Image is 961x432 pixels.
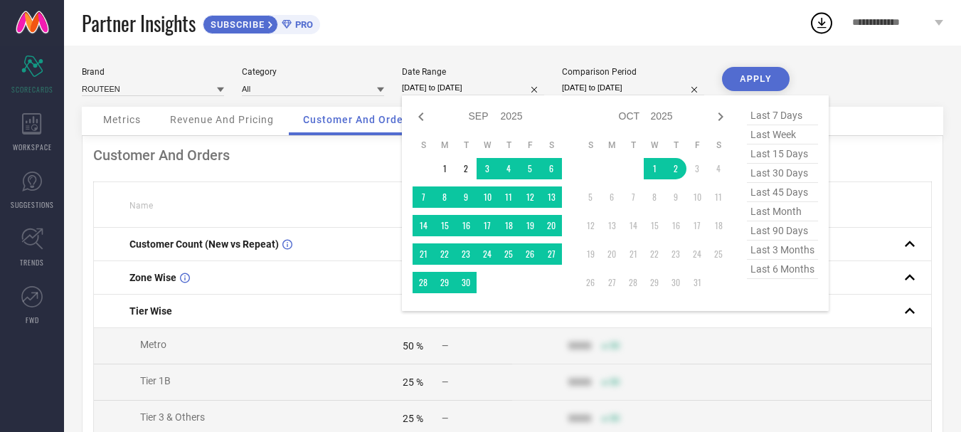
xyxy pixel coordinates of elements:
[82,9,196,38] span: Partner Insights
[140,339,166,350] span: Metro
[644,139,665,151] th: Wednesday
[519,139,541,151] th: Friday
[170,114,274,125] span: Revenue And Pricing
[442,377,448,387] span: —
[686,139,708,151] th: Friday
[722,67,790,91] button: APPLY
[455,139,477,151] th: Tuesday
[498,139,519,151] th: Thursday
[140,411,205,423] span: Tier 3 & Others
[434,139,455,151] th: Monday
[413,108,430,125] div: Previous month
[402,80,544,95] input: Select date range
[498,158,519,179] td: Thu Sep 04 2025
[580,139,601,151] th: Sunday
[413,186,434,208] td: Sun Sep 07 2025
[580,215,601,236] td: Sun Oct 12 2025
[580,243,601,265] td: Sun Oct 19 2025
[665,158,686,179] td: Thu Oct 02 2025
[580,186,601,208] td: Sun Oct 05 2025
[644,215,665,236] td: Wed Oct 15 2025
[498,186,519,208] td: Thu Sep 11 2025
[665,243,686,265] td: Thu Oct 23 2025
[601,186,622,208] td: Mon Oct 06 2025
[601,243,622,265] td: Mon Oct 20 2025
[477,243,498,265] td: Wed Sep 24 2025
[442,341,448,351] span: —
[477,158,498,179] td: Wed Sep 03 2025
[477,186,498,208] td: Wed Sep 10 2025
[665,215,686,236] td: Thu Oct 16 2025
[644,186,665,208] td: Wed Oct 08 2025
[519,215,541,236] td: Fri Sep 19 2025
[708,158,729,179] td: Sat Oct 04 2025
[747,260,818,279] span: last 6 months
[541,186,562,208] td: Sat Sep 13 2025
[434,272,455,293] td: Mon Sep 29 2025
[129,238,279,250] span: Customer Count (New vs Repeat)
[413,215,434,236] td: Sun Sep 14 2025
[303,114,413,125] span: Customer And Orders
[686,243,708,265] td: Fri Oct 24 2025
[562,80,704,95] input: Select comparison period
[568,413,591,424] div: 9999
[686,186,708,208] td: Fri Oct 10 2025
[477,215,498,236] td: Wed Sep 17 2025
[203,19,268,30] span: SUBSCRIBE
[601,139,622,151] th: Monday
[455,158,477,179] td: Tue Sep 02 2025
[665,139,686,151] th: Thursday
[665,186,686,208] td: Thu Oct 09 2025
[747,106,818,125] span: last 7 days
[610,341,620,351] span: 50
[809,10,834,36] div: Open download list
[601,215,622,236] td: Mon Oct 13 2025
[747,125,818,144] span: last week
[747,164,818,183] span: last 30 days
[519,186,541,208] td: Fri Sep 12 2025
[434,215,455,236] td: Mon Sep 15 2025
[140,375,171,386] span: Tier 1B
[413,139,434,151] th: Sunday
[242,67,384,77] div: Category
[455,215,477,236] td: Tue Sep 16 2025
[541,139,562,151] th: Saturday
[93,147,932,164] div: Customer And Orders
[82,67,224,77] div: Brand
[712,108,729,125] div: Next month
[13,142,52,152] span: WORKSPACE
[601,272,622,293] td: Mon Oct 27 2025
[434,186,455,208] td: Mon Sep 08 2025
[434,158,455,179] td: Mon Sep 01 2025
[413,272,434,293] td: Sun Sep 28 2025
[610,377,620,387] span: 50
[519,158,541,179] td: Fri Sep 05 2025
[477,139,498,151] th: Wednesday
[568,376,591,388] div: 9999
[562,67,704,77] div: Comparison Period
[403,376,423,388] div: 25 %
[403,340,423,352] div: 50 %
[610,413,620,423] span: 50
[402,67,544,77] div: Date Range
[622,215,644,236] td: Tue Oct 14 2025
[403,413,423,424] div: 25 %
[665,272,686,293] td: Thu Oct 30 2025
[129,305,172,317] span: Tier Wise
[580,272,601,293] td: Sun Oct 26 2025
[434,243,455,265] td: Mon Sep 22 2025
[455,243,477,265] td: Tue Sep 23 2025
[413,243,434,265] td: Sun Sep 21 2025
[622,243,644,265] td: Tue Oct 21 2025
[103,114,141,125] span: Metrics
[622,139,644,151] th: Tuesday
[11,199,54,210] span: SUGGESTIONS
[20,257,44,268] span: TRENDS
[292,19,313,30] span: PRO
[541,215,562,236] td: Sat Sep 20 2025
[708,186,729,208] td: Sat Oct 11 2025
[622,272,644,293] td: Tue Oct 28 2025
[747,144,818,164] span: last 15 days
[455,186,477,208] td: Tue Sep 09 2025
[747,221,818,241] span: last 90 days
